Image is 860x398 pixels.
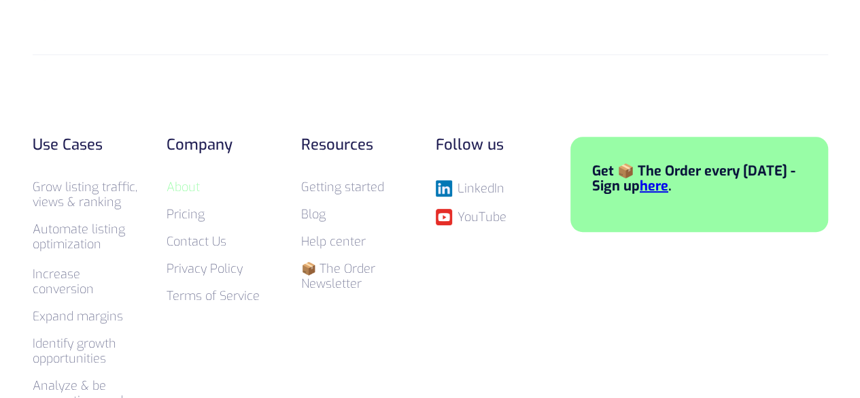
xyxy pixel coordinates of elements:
a: Contact Us [167,233,226,250]
a: Automate listing optimization‍‍ [33,221,125,252]
div: YouTube [458,210,506,224]
a: Grow listing traffic, views & ranking [33,179,137,210]
div: Follow us [436,137,543,153]
a: Blog [301,206,326,222]
div: LinkedIn [458,182,504,195]
a: 📦 The Order Newsletter [301,261,375,292]
a: About [167,179,200,195]
a: YouTube [436,209,543,225]
div: Use Cases [33,137,140,153]
a: Identify growth opportunities [33,335,116,367]
a: LinkedIn [436,180,543,197]
a: Help center [301,233,366,250]
a: Pricing [167,206,205,222]
div: Get 📦 The Order every [DATE] - Sign up . [592,164,806,194]
a: Expand margins [33,308,123,325]
a: Getting started [301,179,384,195]
div: Company [167,137,274,153]
a: Terms of Service [167,288,260,304]
a: Privacy Policy [167,261,243,277]
a: Increase conversion [33,266,94,297]
a: here [640,177,668,195]
div: Resources [301,137,409,153]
